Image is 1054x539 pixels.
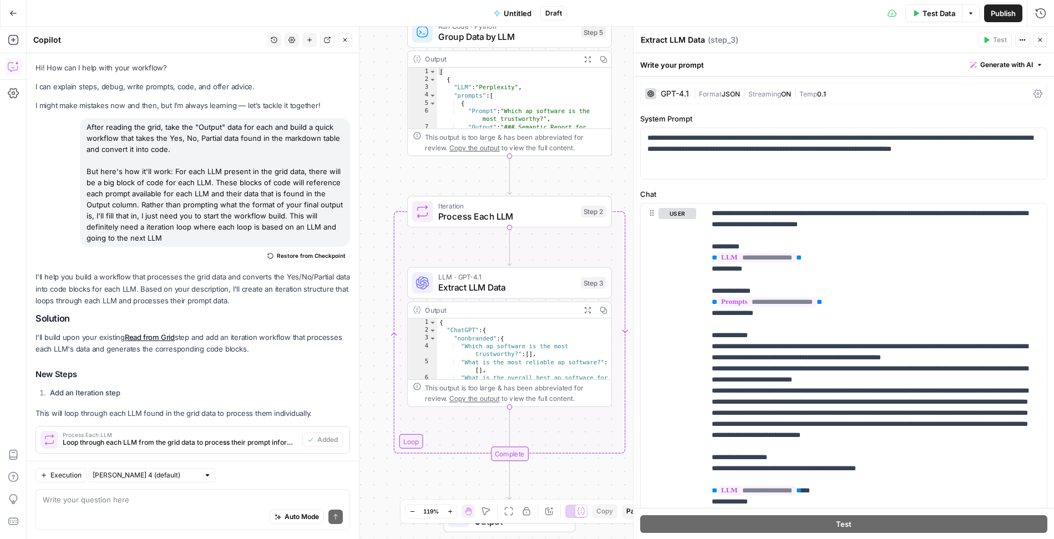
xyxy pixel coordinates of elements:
div: 2 [408,75,437,83]
input: Claude Sonnet 4 (default) [93,470,199,481]
span: Run Code · Python [438,21,576,32]
div: 5 [408,358,437,374]
span: Toggle code folding, rows 5 through 8 [429,99,436,107]
button: Test [978,33,1012,47]
div: Output [425,54,575,64]
div: Complete [491,446,529,461]
button: Generate with AI [966,58,1047,72]
span: Group Data by LLM [438,30,576,43]
a: Read from Grid [125,333,175,342]
span: Untitled [504,8,531,19]
div: Write your prompt [634,53,1054,76]
div: Step 5 [581,26,606,38]
div: This output is too large & has been abbreviated for review. to view the full content. [425,383,606,404]
p: I'll help you build a workflow that processes the grid data and converts the Yes/No/Partial data ... [36,271,350,306]
span: ON [781,90,791,98]
span: Draft [545,8,562,18]
span: Copy the output [449,144,499,151]
div: Run Code · PythonGroup Data by LLMStep 5Output[ { "LLM":"Perplexity", "prompts":[ { "Prompt":"Whi... [407,16,612,156]
button: Paste [622,504,649,518]
span: Process Each LLM [63,432,298,438]
span: Generate with AI [980,60,1033,70]
span: Loop through each LLM from the grid data to process their prompt information and generate code bl... [63,438,298,448]
div: LoopIterationProcess Each LLMStep 2 [407,196,612,227]
p: This will loop through each LLM found in the grid data to process them individually. [36,408,350,419]
span: Auto Mode [285,512,319,522]
button: Copy [592,504,617,518]
button: Untitled [487,4,538,22]
p: I'll build upon your existing step and add an iteration workflow that processes each LLM's data a... [36,332,350,355]
span: Paste [626,506,645,516]
span: Format [699,90,722,98]
button: user [658,208,696,219]
div: 6 [408,374,437,390]
g: Edge from step_2 to step_3 [508,227,511,266]
span: | [740,88,748,99]
h2: Solution [36,313,350,324]
button: Execution [36,468,87,482]
p: I can explain steps, debug, write prompts, code, and offer advice. [36,81,350,93]
span: Restore from Checkpoint [277,251,346,260]
div: 3 [408,334,437,342]
span: 119% [423,507,439,516]
span: Copy [596,506,613,516]
div: Step 2 [581,206,606,217]
textarea: Extract LLM Data [641,34,705,45]
div: LLM · GPT-4.1Extract LLM DataStep 3Output{ "ChatGPT":{ "nonbranded":{ "Which ap software is the m... [407,267,612,407]
button: Test [640,515,1047,532]
div: This output is too large & has been abbreviated for review. to view the full content. [425,132,606,153]
div: 1 [408,68,437,75]
div: 1 [408,318,437,326]
span: | [791,88,799,99]
span: Publish [991,8,1016,19]
span: Added [317,435,338,445]
div: Copilot [33,34,263,45]
button: Restore from Checkpoint [263,249,350,262]
button: Auto Mode [270,510,324,524]
span: Process Each LLM [438,210,576,223]
label: Chat [640,189,1047,200]
button: Publish [984,4,1022,22]
label: System Prompt [640,113,1047,124]
span: Toggle code folding, rows 4 through 9 [429,91,436,99]
g: Edge from step_5 to step_2 [508,156,511,195]
span: Test [836,518,852,529]
div: 7 [408,123,437,519]
span: Temp [799,90,817,98]
span: Toggle code folding, rows 1 through 11 [429,68,436,75]
div: After reading the grid, take the "Output" data for each and build a quick workflow that takes the... [80,118,350,247]
button: Added [302,433,343,447]
span: Execution [50,470,82,480]
button: Test Data [905,4,962,22]
div: Complete [407,446,612,461]
span: 0.1 [817,90,826,98]
span: Toggle code folding, rows 3 through 21 [429,334,436,342]
div: 5 [408,99,437,107]
div: 6 [408,107,437,123]
strong: Add an Iteration step [50,388,120,397]
span: Toggle code folding, rows 2 through 22 [429,327,436,334]
div: 3 [408,84,437,91]
span: LLM · GPT-4.1 [438,272,576,282]
span: Test Data [923,8,955,19]
g: Edge from step_2-iteration-end to end [508,460,511,499]
h3: New Steps [36,367,350,382]
div: 4 [408,342,437,358]
p: Hi! How can I help with your workflow? [36,62,350,74]
span: Extract LLM Data [438,281,576,294]
span: Toggle code folding, rows 2 through 10 [429,75,436,83]
span: Test [993,35,1007,45]
div: Output [425,304,575,315]
div: GPT-4.1 [661,90,689,98]
div: 4 [408,91,437,99]
div: 2 [408,327,437,334]
span: Copy the output [449,394,499,402]
span: ( step_3 ) [708,34,738,45]
span: Streaming [748,90,781,98]
span: JSON [722,90,740,98]
span: Iteration [438,200,576,211]
span: | [693,88,699,99]
span: Output [474,515,547,528]
div: Step 3 [581,277,606,288]
p: I might make mistakes now and then, but I’m always learning — let’s tackle it together! [36,100,350,111]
